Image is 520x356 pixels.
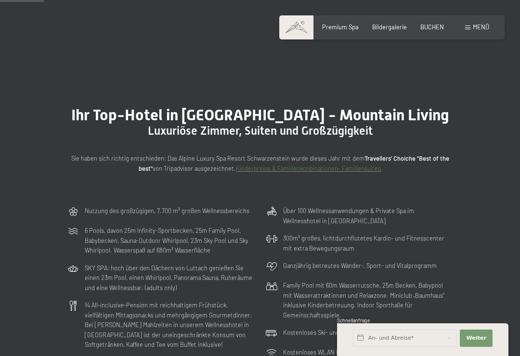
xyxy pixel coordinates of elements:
[283,233,453,253] p: 300m² großes, lichtdurchflutetes Kardio- und Fitnesscenter mit extra Bewegungsraum
[283,261,437,270] p: Ganzjährig betreutes Wander-, Sport- und Vitalprogramm
[148,124,373,138] span: Luxuriöse Zimmer, Suiten und Großzügigkeit
[473,23,489,31] span: Menü
[283,280,453,320] p: Family Pool mit 60m Wasserrutsche, 25m Becken, Babypool mit Wasserattraktionen und Relaxzone. Min...
[139,154,449,172] strong: Travellers' Choiche "Best of the best"
[322,23,359,31] a: Premium Spa
[85,300,254,349] p: ¾ All-inclusive-Pension mit reichhaltigem Frühstück, vielfältigen Mittagssnacks und mehrgängigem ...
[283,206,453,226] p: Über 100 Wellnessanwendungen & Private Spa im Wellnesshotel in [GEOGRAPHIC_DATA]
[460,330,493,347] button: Weiter
[67,153,453,173] p: Sie haben sich richtig entschieden: Das Alpine Luxury Spa Resort Schwarzenstein wurde dieses Jahr...
[85,226,254,255] p: 6 Pools, davon 25m Infinity-Sportbecken, 25m Family Pool, Babybecken, Sauna-Outdoor Whirlpool, 23...
[372,23,407,31] a: Bildergalerie
[85,206,249,216] p: Nutzung des großzügigen, 7.700 m² großen Wellnessbereichs
[420,23,444,31] a: BUCHEN
[71,106,449,124] span: Ihr Top-Hotel in [GEOGRAPHIC_DATA] - Mountain Living
[337,318,370,323] span: Schnellanfrage
[236,165,381,172] a: Kinderpreise & Familienkonbinationen- Familiensuiten
[283,328,380,337] p: Kostenloses Ski- und Wandershuttle
[85,263,254,292] p: SKY SPA: hoch über den Dächern von Luttach genießen Sie einen 23m Pool, einen Whirlpool, Panorama...
[466,334,486,342] span: Weiter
